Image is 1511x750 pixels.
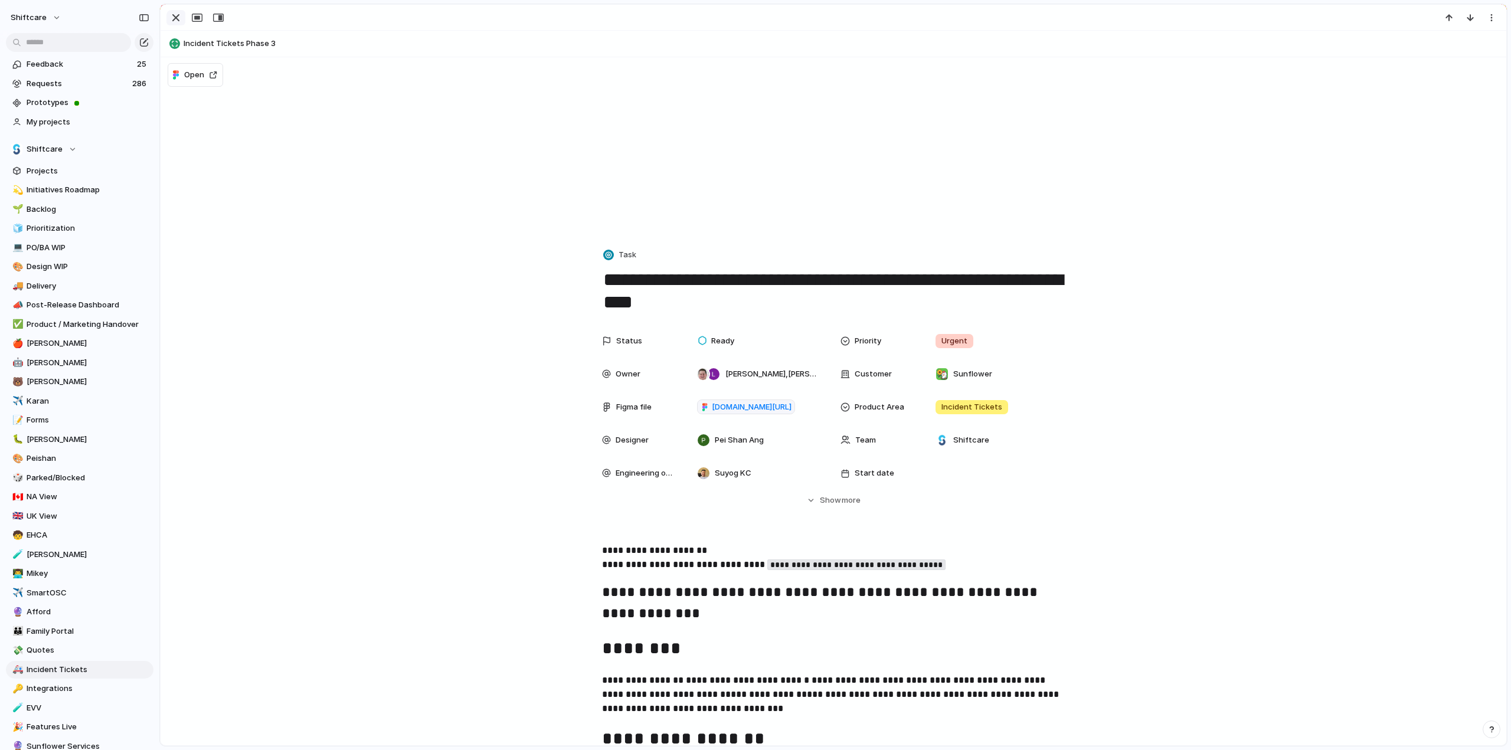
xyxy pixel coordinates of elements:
a: Feedback25 [6,55,153,73]
button: 🐛 [11,434,22,446]
span: Delivery [27,280,149,292]
span: Status [616,335,642,347]
a: 🐻[PERSON_NAME] [6,373,153,391]
div: 🔑Integrations [6,680,153,697]
div: 💸 [12,644,21,657]
span: PO/BA WIP [27,242,149,254]
div: ✈️ [12,586,21,600]
button: Incident Tickets Phase 3 [166,34,1501,53]
a: 🤖[PERSON_NAME] [6,354,153,372]
span: 286 [132,78,149,90]
button: 🧪 [11,549,22,561]
span: Integrations [27,683,149,695]
a: 🇨🇦NA View [6,488,153,506]
span: Open [184,69,204,81]
span: [PERSON_NAME] [27,338,149,349]
button: 🌱 [11,204,22,215]
a: 🧊Prioritization [6,220,153,237]
span: Sunflower [953,368,992,380]
button: 📝 [11,414,22,426]
a: 🎨Design WIP [6,258,153,276]
button: 🚑 [11,664,22,676]
a: 📝Forms [6,411,153,429]
div: ✈️ [12,394,21,408]
span: EHCA [27,529,149,541]
a: 🚚Delivery [6,277,153,295]
button: ✅ [11,319,22,330]
a: 🚑Incident Tickets [6,661,153,679]
div: 🧪 [12,548,21,561]
div: ✈️Karan [6,392,153,410]
span: Figma file [616,401,652,413]
div: 🐛 [12,433,21,446]
span: Ready [711,335,734,347]
span: Product Area [855,401,904,413]
button: 💸 [11,644,22,656]
div: 📝 [12,414,21,427]
span: Pei Shan Ang [715,434,764,446]
div: 🇨🇦 [12,490,21,504]
div: ✅Product / Marketing Handover [6,316,153,333]
div: 👨‍💻Mikey [6,565,153,582]
span: Mikey [27,568,149,579]
button: 🎨 [11,453,22,464]
span: Show [820,494,841,506]
button: 👨‍💻 [11,568,22,579]
button: 🧪 [11,702,22,714]
button: 🚚 [11,280,22,292]
button: 🎨 [11,261,22,273]
span: Prioritization [27,222,149,234]
div: 💻 [12,241,21,254]
div: 🇬🇧 [12,509,21,523]
div: 🤖 [12,356,21,369]
span: [PERSON_NAME] [27,357,149,369]
span: Suyog KC [715,467,751,479]
a: My projects [6,113,153,131]
div: 👪Family Portal [6,623,153,640]
button: shiftcare [5,8,67,27]
a: 🇬🇧UK View [6,507,153,525]
span: UK View [27,510,149,522]
div: 🧒EHCA [6,526,153,544]
span: more [842,494,861,506]
div: 👪 [12,624,21,638]
button: 🧊 [11,222,22,234]
span: [PERSON_NAME] [27,376,149,388]
span: Designer [616,434,649,446]
span: Peishan [27,453,149,464]
button: ✈️ [11,587,22,599]
button: 🔮 [11,606,22,618]
span: Owner [616,368,640,380]
span: [DOMAIN_NAME][URL] [712,401,792,413]
div: 🧒 [12,529,21,542]
a: 📣Post-Release Dashboard [6,296,153,314]
span: Start date [855,467,894,479]
button: 🔑 [11,683,22,695]
span: EVV [27,702,149,714]
span: Incident Tickets Phase 3 [184,38,1501,50]
button: 🎲 [11,472,22,484]
button: 📣 [11,299,22,311]
a: 🐛[PERSON_NAME] [6,431,153,448]
span: Engineering owner [616,467,678,479]
span: Family Portal [27,625,149,637]
div: ✈️SmartOSC [6,584,153,602]
span: NA View [27,491,149,503]
a: 🔮Afford [6,603,153,621]
span: Quotes [27,644,149,656]
a: 🧪[PERSON_NAME] [6,546,153,564]
button: Open [168,63,223,87]
button: 🇨🇦 [11,491,22,503]
span: SmartOSC [27,587,149,599]
div: 🎉 [12,720,21,734]
span: Post-Release Dashboard [27,299,149,311]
